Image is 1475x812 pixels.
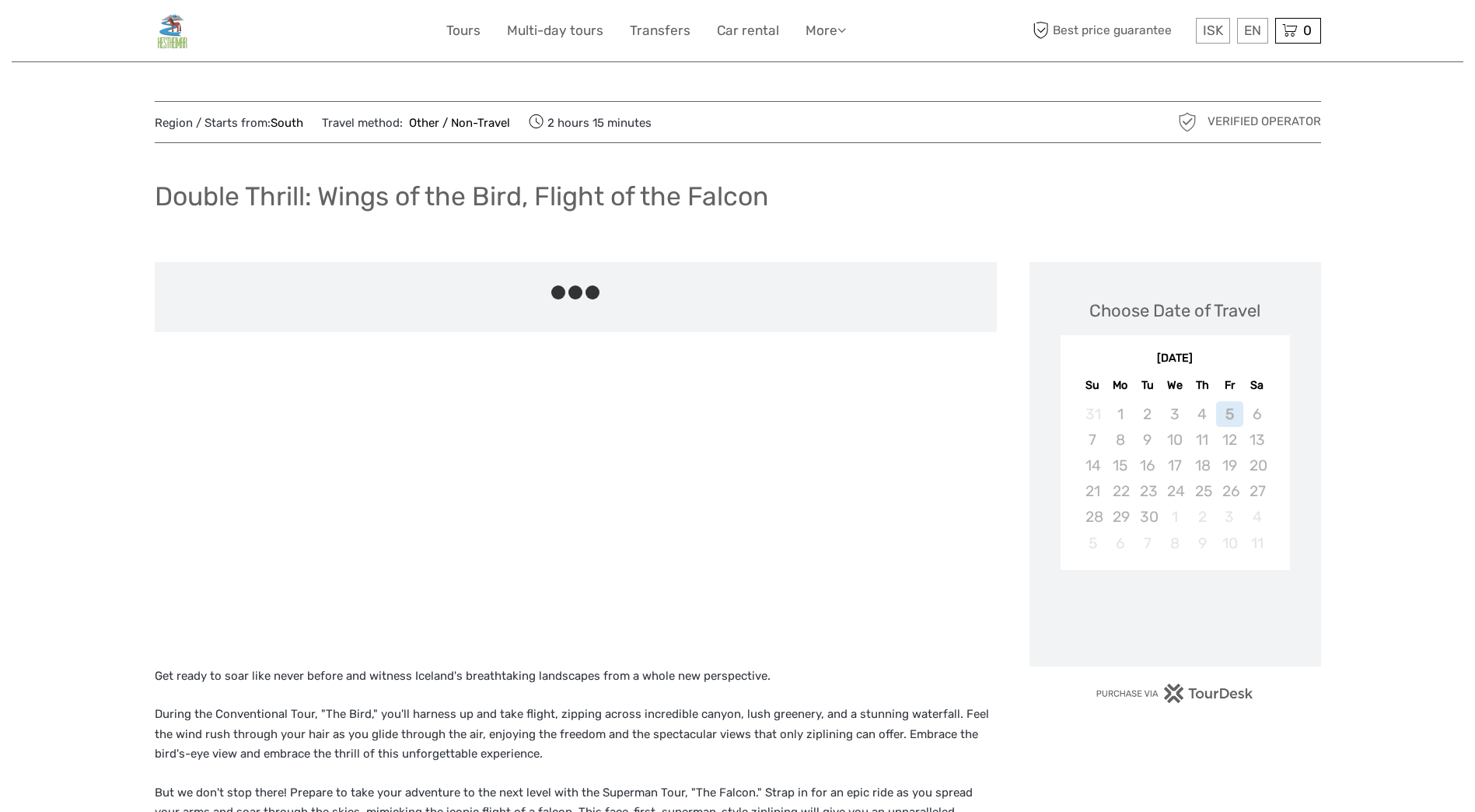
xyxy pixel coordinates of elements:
div: Not available Wednesday, October 8th, 2025 [1161,530,1188,556]
div: Sa [1243,375,1271,396]
div: Not available Wednesday, September 3rd, 2025 [1161,401,1188,427]
div: Mo [1106,375,1134,396]
div: Not available Sunday, September 21st, 2025 [1079,478,1106,504]
span: ISK [1203,23,1223,38]
div: Not available Monday, September 15th, 2025 [1106,453,1134,478]
div: Not available Thursday, October 2nd, 2025 [1189,504,1216,530]
div: Not available Tuesday, September 30th, 2025 [1134,504,1161,530]
div: Not available Wednesday, September 17th, 2025 [1161,453,1188,478]
div: Tu [1134,375,1161,396]
a: Car rental [717,19,779,42]
div: Th [1189,375,1216,396]
div: Not available Tuesday, September 2nd, 2025 [1134,401,1161,427]
img: General Info: [155,12,189,50]
div: Not available Tuesday, September 23rd, 2025 [1134,478,1161,504]
div: Not available Thursday, October 9th, 2025 [1189,530,1216,556]
div: Choose Date of Travel [1089,299,1260,323]
div: Not available Tuesday, September 9th, 2025 [1134,427,1161,453]
div: Not available Thursday, September 18th, 2025 [1189,453,1216,478]
img: verified_operator_grey_128.png [1175,110,1200,135]
p: Get ready to soar like never before and witness Iceland's breathtaking landscapes from a whole ne... [155,667,997,687]
h1: Double Thrill: Wings of the Bird, Flight of the Falcon [155,180,768,212]
div: Not available Saturday, September 6th, 2025 [1243,401,1271,427]
span: Best price guarantee [1029,18,1192,44]
div: Not available Thursday, September 4th, 2025 [1189,401,1216,427]
div: Not available Sunday, October 5th, 2025 [1079,530,1106,556]
a: Other / Non-Travel [403,116,511,130]
div: month 2025-09 [1065,401,1285,556]
div: Not available Monday, September 22nd, 2025 [1106,478,1134,504]
div: EN [1237,18,1268,44]
div: Not available Monday, September 8th, 2025 [1106,427,1134,453]
div: Not available Tuesday, September 16th, 2025 [1134,453,1161,478]
span: 2 hours 15 minutes [529,111,652,133]
div: Not available Thursday, September 25th, 2025 [1189,478,1216,504]
div: Not available Saturday, September 27th, 2025 [1243,478,1271,504]
div: Not available Sunday, September 14th, 2025 [1079,453,1106,478]
a: Transfers [630,19,690,42]
div: Not available Monday, September 1st, 2025 [1106,401,1134,427]
div: Not available Friday, October 10th, 2025 [1216,530,1243,556]
div: Not available Monday, October 6th, 2025 [1106,530,1134,556]
span: Verified Operator [1208,114,1321,130]
div: Not available Friday, October 3rd, 2025 [1216,504,1243,530]
div: Not available Sunday, August 31st, 2025 [1079,401,1106,427]
div: Not available Wednesday, September 24th, 2025 [1161,478,1188,504]
div: [DATE] [1061,351,1290,367]
div: Su [1079,375,1106,396]
div: We [1161,375,1188,396]
div: Not available Tuesday, October 7th, 2025 [1134,530,1161,556]
div: Loading... [1170,611,1180,621]
a: Tours [446,19,481,42]
div: Not available Sunday, September 28th, 2025 [1079,504,1106,530]
div: Not available Friday, September 12th, 2025 [1216,427,1243,453]
div: Not available Friday, September 26th, 2025 [1216,478,1243,504]
span: 0 [1301,23,1314,38]
a: More [806,19,846,42]
a: Multi-day tours [507,19,603,42]
div: Not available Saturday, October 11th, 2025 [1243,530,1271,556]
span: Region / Starts from: [155,115,303,131]
div: Not available Saturday, October 4th, 2025 [1243,504,1271,530]
div: Not available Sunday, September 7th, 2025 [1079,427,1106,453]
div: Not available Wednesday, October 1st, 2025 [1161,504,1188,530]
div: Not available Wednesday, September 10th, 2025 [1161,427,1188,453]
div: Not available Monday, September 29th, 2025 [1106,504,1134,530]
div: Not available Friday, September 5th, 2025 [1216,401,1243,427]
div: Not available Friday, September 19th, 2025 [1216,453,1243,478]
span: Travel method: [322,111,511,133]
div: Not available Thursday, September 11th, 2025 [1189,427,1216,453]
div: Not available Saturday, September 13th, 2025 [1243,427,1271,453]
p: During the Conventional Tour, "The Bird," you'll harness up and take flight, zipping across incre... [155,705,997,765]
div: Fr [1216,375,1243,396]
img: PurchaseViaTourDesk.png [1096,684,1253,703]
div: Not available Saturday, September 20th, 2025 [1243,453,1271,478]
a: South [271,116,303,130]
